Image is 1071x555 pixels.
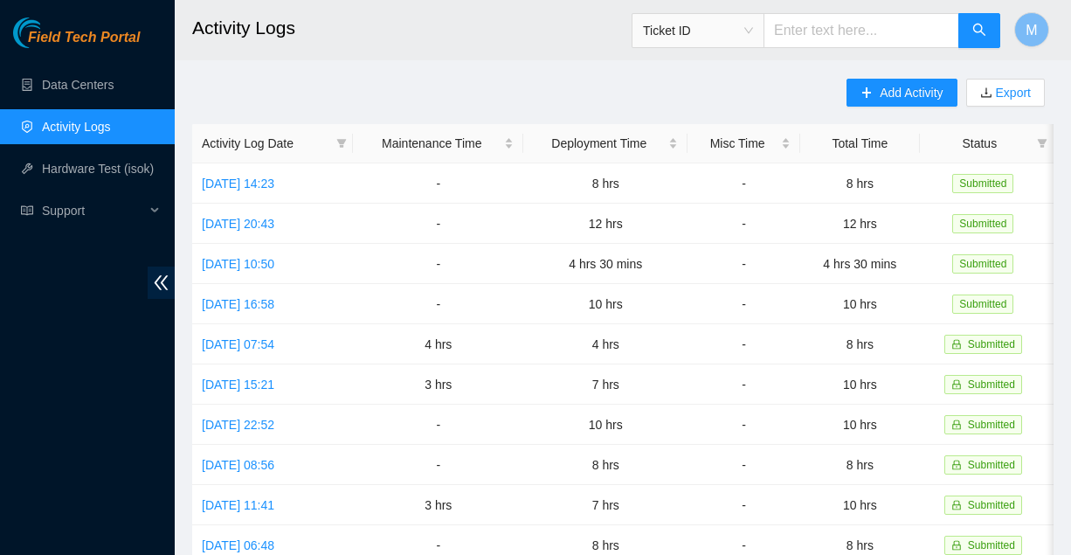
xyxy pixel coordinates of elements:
[688,244,800,284] td: -
[353,364,523,405] td: 3 hrs
[952,254,1013,274] span: Submitted
[202,538,274,552] a: [DATE] 06:48
[688,204,800,244] td: -
[333,130,350,156] span: filter
[800,284,920,324] td: 10 hrs
[523,405,688,445] td: 10 hrs
[202,378,274,392] a: [DATE] 15:21
[202,498,274,512] a: [DATE] 11:41
[202,297,274,311] a: [DATE] 16:58
[688,445,800,485] td: -
[951,500,962,510] span: lock
[353,204,523,244] td: -
[951,379,962,390] span: lock
[972,23,986,39] span: search
[148,267,175,299] span: double-left
[968,419,1015,431] span: Submitted
[992,86,1031,100] a: Export
[966,79,1045,107] button: downloadExport
[980,87,992,101] span: download
[951,460,962,470] span: lock
[202,217,274,231] a: [DATE] 20:43
[688,163,800,204] td: -
[688,324,800,364] td: -
[951,540,962,551] span: lock
[523,284,688,324] td: 10 hrs
[860,87,873,101] span: plus
[968,499,1015,511] span: Submitted
[202,177,274,191] a: [DATE] 14:23
[523,485,688,525] td: 7 hrs
[1014,12,1049,47] button: M
[202,418,274,432] a: [DATE] 22:52
[800,485,920,525] td: 10 hrs
[42,162,154,176] a: Hardware Test (isok)
[800,324,920,364] td: 8 hrs
[968,459,1015,471] span: Submitted
[968,338,1015,350] span: Submitted
[764,13,959,48] input: Enter text here...
[951,339,962,350] span: lock
[800,163,920,204] td: 8 hrs
[42,193,145,228] span: Support
[353,163,523,204] td: -
[42,78,114,92] a: Data Centers
[523,445,688,485] td: 8 hrs
[952,214,1013,233] span: Submitted
[353,244,523,284] td: -
[643,17,753,44] span: Ticket ID
[202,337,274,351] a: [DATE] 07:54
[880,83,943,102] span: Add Activity
[688,284,800,324] td: -
[688,485,800,525] td: -
[353,284,523,324] td: -
[21,205,33,217] span: read
[353,405,523,445] td: -
[13,17,88,48] img: Akamai Technologies
[688,364,800,405] td: -
[968,539,1015,552] span: Submitted
[353,324,523,364] td: 4 hrs
[28,30,140,46] span: Field Tech Portal
[523,163,688,204] td: 8 hrs
[523,204,688,244] td: 12 hrs
[688,405,800,445] td: -
[846,79,957,107] button: plusAdd Activity
[800,244,920,284] td: 4 hrs 30 mins
[952,174,1013,193] span: Submitted
[1037,138,1047,149] span: filter
[353,445,523,485] td: -
[523,364,688,405] td: 7 hrs
[202,458,274,472] a: [DATE] 08:56
[13,31,140,54] a: Akamai TechnologiesField Tech Portal
[523,244,688,284] td: 4 hrs 30 mins
[336,138,347,149] span: filter
[952,295,1013,314] span: Submitted
[42,120,111,134] a: Activity Logs
[800,124,920,163] th: Total Time
[202,134,329,153] span: Activity Log Date
[800,204,920,244] td: 12 hrs
[800,364,920,405] td: 10 hrs
[951,420,962,430] span: lock
[968,378,1015,391] span: Submitted
[800,445,920,485] td: 8 hrs
[800,405,920,445] td: 10 hrs
[929,134,1030,153] span: Status
[353,485,523,525] td: 3 hrs
[1033,130,1051,156] span: filter
[202,257,274,271] a: [DATE] 10:50
[523,324,688,364] td: 4 hrs
[1026,19,1037,41] span: M
[958,13,1000,48] button: search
